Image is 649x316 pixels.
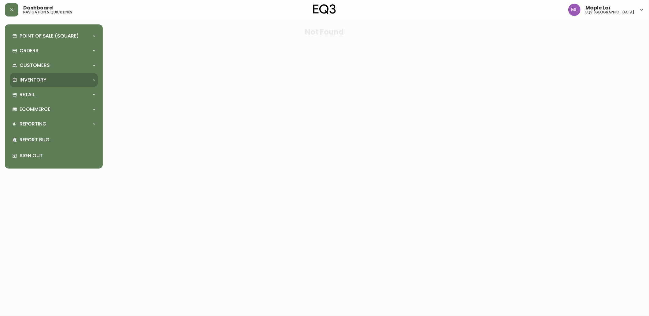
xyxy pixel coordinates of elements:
[23,10,72,14] h5: navigation & quick links
[20,62,50,69] p: Customers
[20,136,95,143] p: Report Bug
[20,47,38,54] p: Orders
[10,59,98,72] div: Customers
[585,10,634,14] h5: eq3 [GEOGRAPHIC_DATA]
[10,132,98,148] div: Report Bug
[23,5,53,10] span: Dashboard
[585,5,610,10] span: Maple Lai
[313,4,336,14] img: logo
[10,73,98,87] div: Inventory
[20,77,46,83] p: Inventory
[20,33,79,39] p: Point of Sale (Square)
[10,88,98,101] div: Retail
[10,44,98,57] div: Orders
[568,4,581,16] img: 61e28cffcf8cc9f4e300d877dd684943
[20,91,35,98] p: Retail
[20,106,50,113] p: Ecommerce
[10,103,98,116] div: Ecommerce
[10,148,98,164] div: Sign Out
[10,29,98,43] div: Point of Sale (Square)
[10,117,98,131] div: Reporting
[20,152,95,159] p: Sign Out
[20,121,46,127] p: Reporting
